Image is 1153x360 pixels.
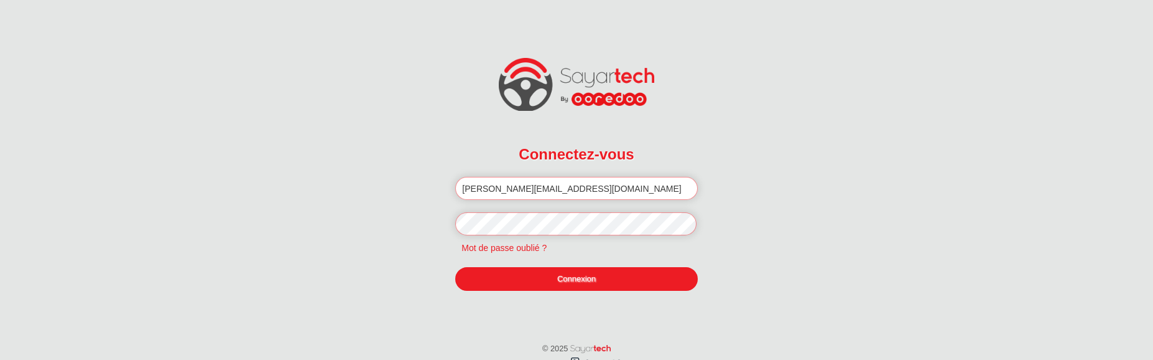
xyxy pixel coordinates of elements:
[570,345,611,354] img: word_sayartech.png
[455,267,697,291] a: Connexion
[455,243,553,253] a: Mot de passe oublié ?
[455,138,697,171] h2: Connectez-vous
[455,177,697,200] input: Email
